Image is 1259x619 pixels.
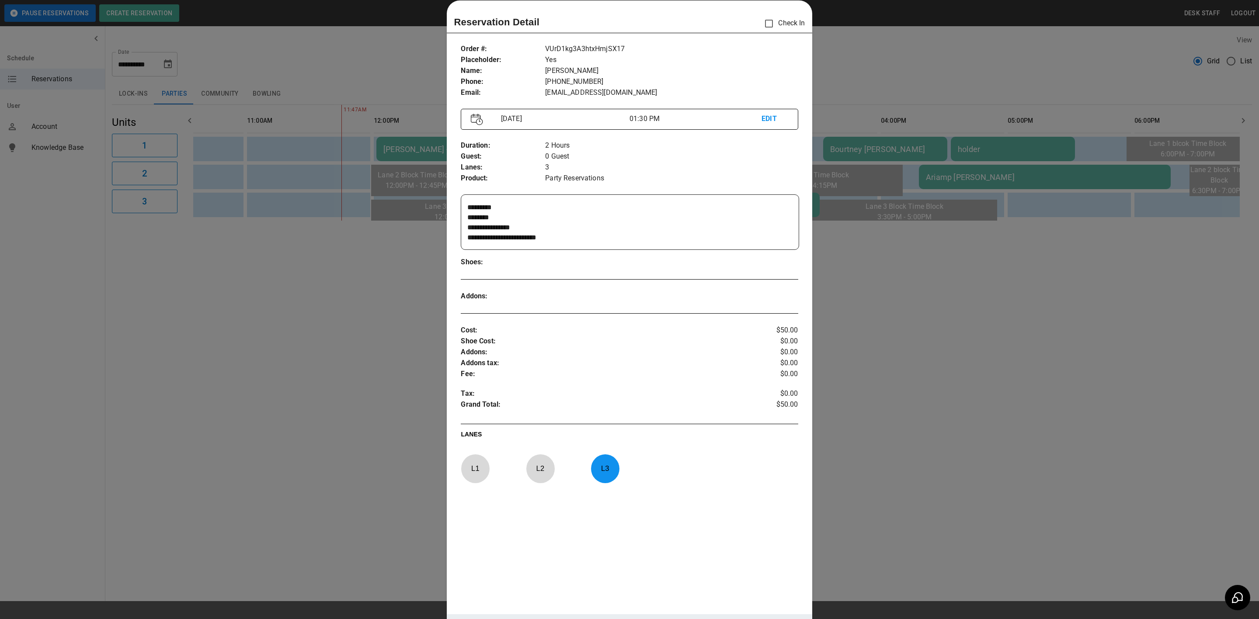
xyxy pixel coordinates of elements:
p: [PHONE_NUMBER] [545,76,798,87]
p: LANES [461,430,798,442]
p: Placeholder : [461,55,545,66]
p: Tax : [461,388,742,399]
p: Order # : [461,44,545,55]
p: [EMAIL_ADDRESS][DOMAIN_NAME] [545,87,798,98]
p: Reservation Detail [454,15,539,29]
p: 01:30 PM [629,114,762,124]
p: [PERSON_NAME] [545,66,798,76]
p: VUrD1kg3A3htxHmjSX17 [545,44,798,55]
p: $0.00 [742,336,798,347]
p: $0.00 [742,358,798,369]
p: EDIT [762,114,788,124]
p: Addons : [461,291,545,302]
p: Addons : [461,347,742,358]
p: Duration : [461,140,545,151]
p: 2 Hours [545,140,798,151]
p: $0.00 [742,369,798,380]
p: Guest : [461,151,545,162]
p: L 1 [461,458,490,479]
p: Shoes : [461,257,545,268]
p: Grand Total : [461,399,742,412]
p: Cost : [461,325,742,336]
img: Vector [471,114,483,125]
p: Party Reservations [545,173,798,184]
p: L 2 [526,458,555,479]
p: Product : [461,173,545,184]
p: $0.00 [742,347,798,358]
p: $50.00 [742,325,798,336]
p: 3 [545,162,798,173]
p: $50.00 [742,399,798,412]
p: 0 Guest [545,151,798,162]
p: Fee : [461,369,742,380]
p: Name : [461,66,545,76]
p: Email : [461,87,545,98]
p: Lanes : [461,162,545,173]
p: [DATE] [497,114,629,124]
p: Shoe Cost : [461,336,742,347]
p: $0.00 [742,388,798,399]
p: Check In [760,14,805,33]
p: Yes [545,55,798,66]
p: Phone : [461,76,545,87]
p: Addons tax : [461,358,742,369]
p: L 3 [591,458,619,479]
